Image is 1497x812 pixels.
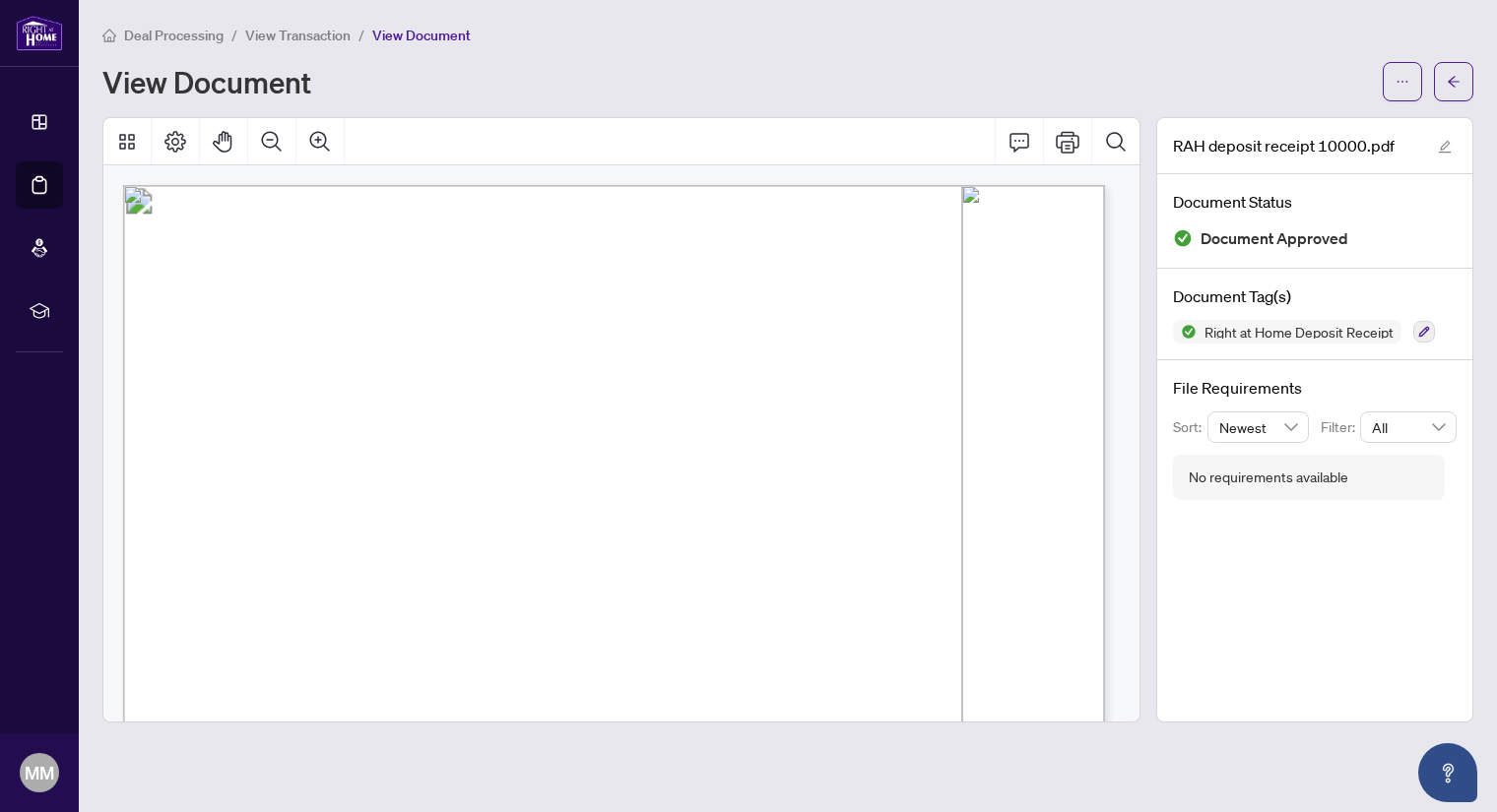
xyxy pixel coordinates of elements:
p: Sort: [1173,416,1207,438]
span: Newest [1219,412,1298,442]
button: Open asap [1418,743,1477,802]
span: ellipsis [1396,75,1409,89]
h4: Document Status [1173,190,1457,214]
span: Right at Home Deposit Receipt [1197,325,1401,339]
p: Filter: [1321,416,1360,438]
h4: File Requirements [1173,376,1457,400]
span: All [1372,412,1445,442]
h1: View Document [102,66,311,97]
img: logo [16,15,63,51]
img: Document Status [1173,228,1193,248]
h4: Document Tag(s) [1173,284,1457,308]
span: Deal Processing [124,27,224,44]
span: edit [1438,140,1452,154]
li: / [231,24,237,46]
div: No requirements available [1189,467,1348,488]
span: Document Approved [1201,225,1348,252]
span: RAH deposit receipt 10000.pdf [1173,134,1395,157]
span: MM [25,759,54,786]
span: home [102,29,116,42]
li: / [358,24,364,46]
span: View Document [372,27,471,44]
span: arrow-left [1447,75,1461,89]
img: Status Icon [1173,320,1197,344]
span: View Transaction [245,27,351,44]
